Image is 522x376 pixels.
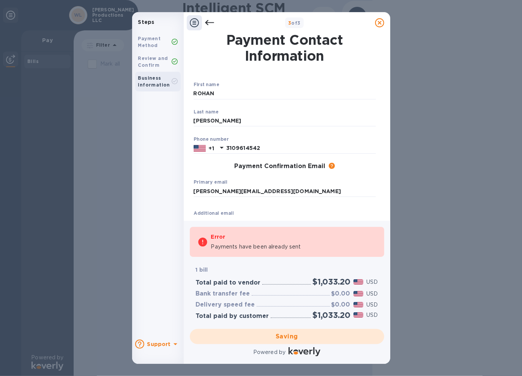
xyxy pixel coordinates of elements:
img: US [194,144,206,153]
p: USD [366,301,378,309]
label: Phone number [194,137,229,142]
p: USD [366,311,378,319]
input: Enter your first name [194,88,376,99]
b: Steps [138,19,155,25]
h3: Delivery speed fee [196,301,255,308]
b: Business Information [138,75,170,88]
h3: $0.00 [331,301,350,308]
h3: Payment Confirmation Email [235,163,326,170]
p: Powered by [253,348,285,356]
input: Enter your primary email [194,186,376,197]
label: First name [194,83,219,87]
b: Support [147,341,171,347]
label: Primary email [194,180,227,185]
img: Logo [289,347,320,356]
img: USD [353,302,364,307]
h1: Payment Contact Information [194,32,376,64]
h3: Bank transfer fee [196,290,250,297]
b: 1 bill [196,267,208,273]
p: +1 [209,145,214,152]
h3: $0.00 [331,290,350,297]
label: Additional email [194,211,234,216]
p: USD [366,290,378,298]
h2: $1,033.20 [312,310,350,320]
p: Payments have been already sent [211,243,301,251]
img: USD [353,279,364,285]
input: Enter your phone number [226,143,376,154]
h3: Total paid by customer [196,313,269,320]
b: Review and Confirm [138,55,168,68]
h3: Total paid to vendor [196,279,261,286]
b: Payment Method [138,36,161,48]
h2: $1,033.20 [312,277,350,286]
img: USD [353,312,364,318]
img: USD [353,291,364,296]
input: Enter your last name [194,115,376,127]
span: 3 [288,20,291,26]
b: of 3 [288,20,301,26]
p: USD [366,278,378,286]
label: Last name [194,110,219,114]
b: Error [211,234,226,240]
